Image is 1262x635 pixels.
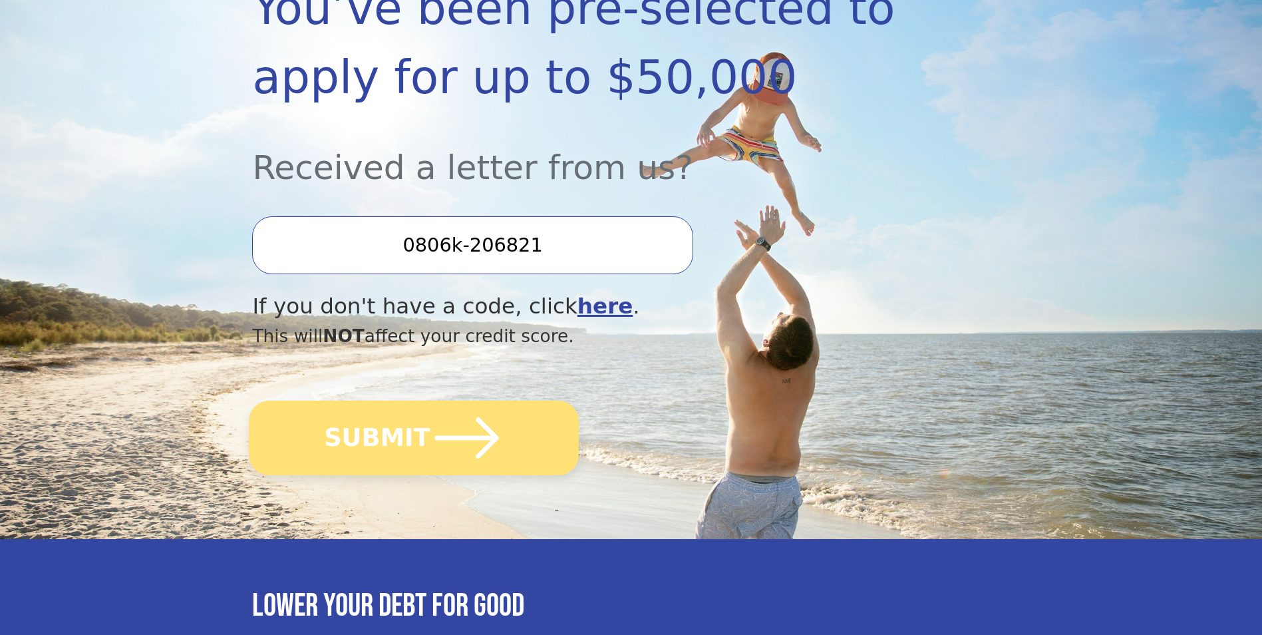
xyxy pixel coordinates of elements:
[252,216,693,274] input: Enter your Offer Code:
[252,587,1009,626] h3: Lower your debt for good
[249,401,579,475] button: SUBMIT
[252,290,895,323] div: If you don't have a code, click .
[577,294,633,319] a: here
[323,325,365,346] span: NOT
[252,112,895,192] div: Received a letter from us?
[252,323,895,349] div: This will affect your credit score.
